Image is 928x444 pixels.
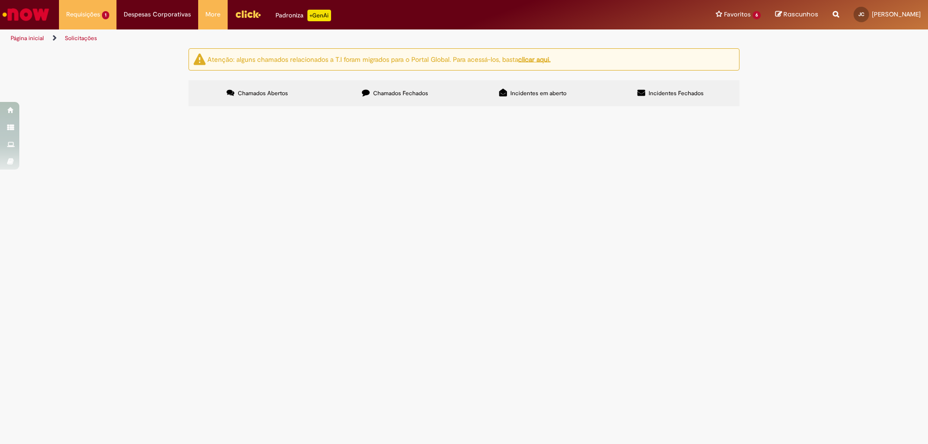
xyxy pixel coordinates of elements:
span: 6 [753,11,761,19]
span: Favoritos [724,10,751,19]
span: Chamados Abertos [238,89,288,97]
img: ServiceNow [1,5,51,24]
img: click_logo_yellow_360x200.png [235,7,261,21]
p: +GenAi [307,10,331,21]
span: Requisições [66,10,100,19]
a: clicar aqui. [518,55,551,63]
span: Incidentes em aberto [510,89,566,97]
a: Página inicial [11,34,44,42]
span: [PERSON_NAME] [872,10,921,18]
div: Padroniza [275,10,331,21]
span: JC [858,11,864,17]
span: Incidentes Fechados [649,89,704,97]
a: Solicitações [65,34,97,42]
span: Chamados Fechados [373,89,428,97]
span: More [205,10,220,19]
ul: Trilhas de página [7,29,611,47]
ng-bind-html: Atenção: alguns chamados relacionados a T.I foram migrados para o Portal Global. Para acessá-los,... [207,55,551,63]
a: Rascunhos [775,10,818,19]
span: Despesas Corporativas [124,10,191,19]
span: 1 [102,11,109,19]
span: Rascunhos [783,10,818,19]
